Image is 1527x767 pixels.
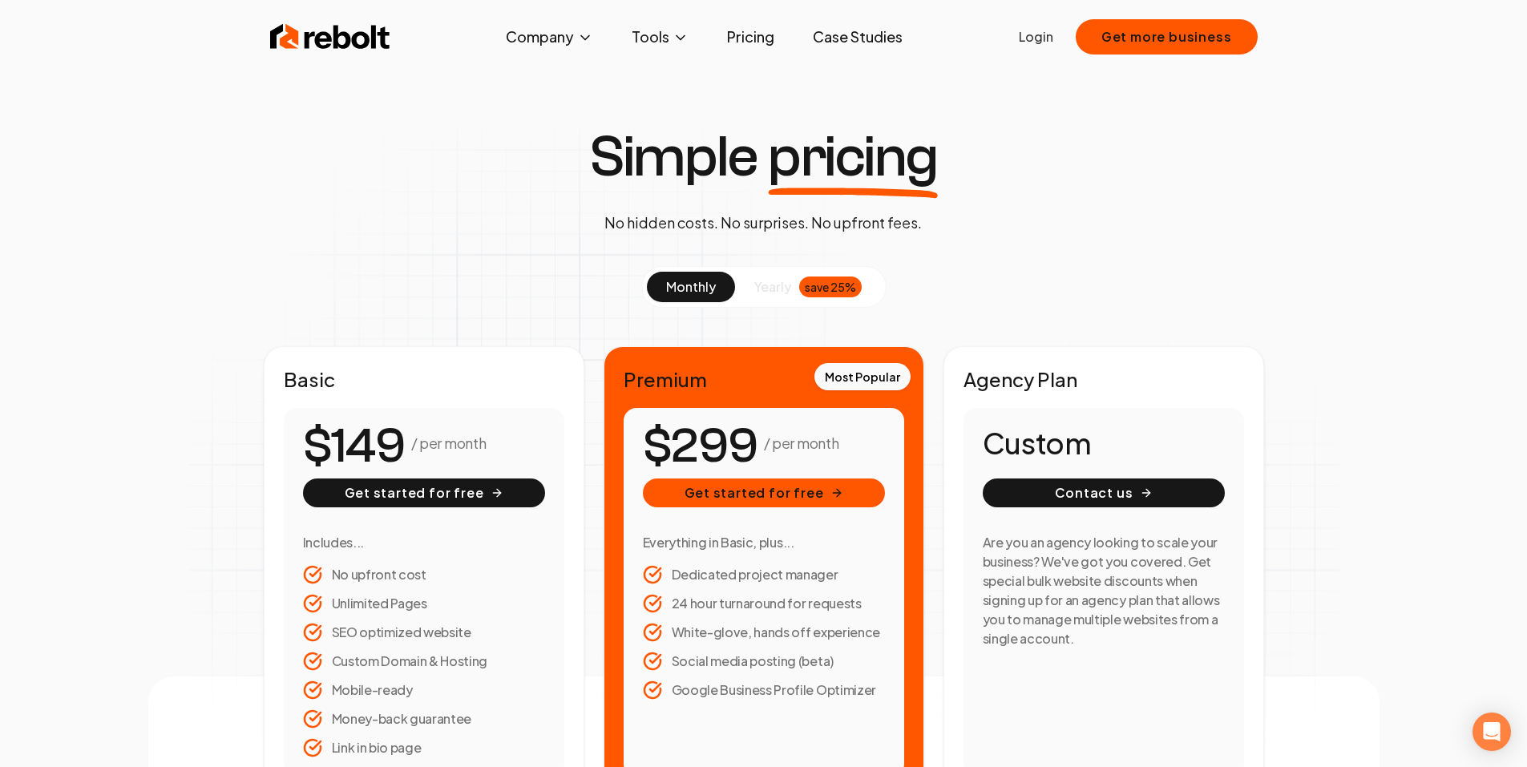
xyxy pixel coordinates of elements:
li: No upfront cost [303,565,545,584]
h2: Basic [284,366,564,392]
h3: Are you an agency looking to scale your business? We've got you covered. Get special bulk website... [983,533,1225,648]
li: Dedicated project manager [643,565,885,584]
a: Pricing [714,21,787,53]
li: Money-back guarantee [303,709,545,729]
p: No hidden costs. No surprises. No upfront fees. [604,212,922,234]
button: Tools [619,21,701,53]
a: Login [1019,27,1053,46]
h1: Simple [589,128,938,186]
img: Rebolt Logo [270,21,390,53]
button: Get started for free [303,478,545,507]
div: save 25% [799,277,862,297]
a: Case Studies [800,21,915,53]
h2: Premium [624,366,904,392]
number-flow-react: $299 [643,410,757,482]
div: Most Popular [814,363,911,390]
number-flow-react: $149 [303,410,405,482]
button: Get more business [1076,19,1258,54]
li: Mobile-ready [303,680,545,700]
button: Get started for free [643,478,885,507]
h3: Includes... [303,533,545,552]
h1: Custom [983,427,1225,459]
li: Google Business Profile Optimizer [643,680,885,700]
li: Link in bio page [303,738,545,757]
button: yearlysave 25% [735,272,881,302]
li: SEO optimized website [303,623,545,642]
div: Open Intercom Messenger [1472,713,1511,751]
span: monthly [666,278,716,295]
li: Unlimited Pages [303,594,545,613]
li: White-glove, hands off experience [643,623,885,642]
button: monthly [647,272,735,302]
li: 24 hour turnaround for requests [643,594,885,613]
span: pricing [768,128,938,186]
p: / per month [411,432,486,454]
p: / per month [764,432,838,454]
h3: Everything in Basic, plus... [643,533,885,552]
li: Custom Domain & Hosting [303,652,545,671]
h2: Agency Plan [963,366,1244,392]
span: yearly [754,277,791,297]
button: Company [493,21,606,53]
li: Social media posting (beta) [643,652,885,671]
button: Contact us [983,478,1225,507]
